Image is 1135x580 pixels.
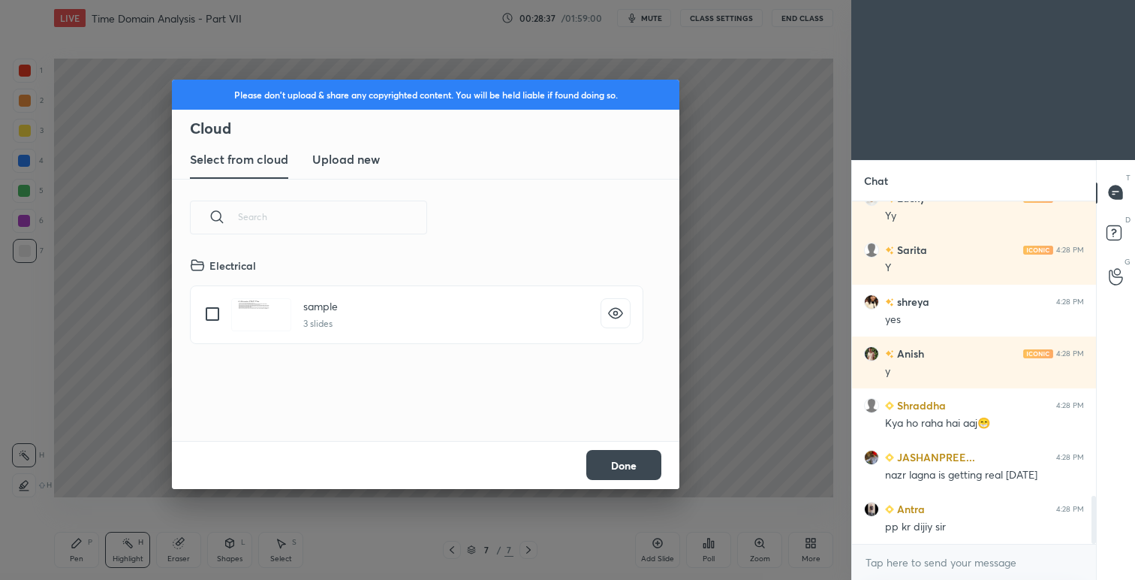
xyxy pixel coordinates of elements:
[864,294,879,309] img: bab6328693784d8fbcf95d6586e7b283.jpg
[209,258,256,273] h4: Electrical
[1056,245,1084,254] div: 4:28 PM
[172,252,661,441] div: grid
[1056,400,1084,409] div: 4:28 PM
[885,520,1084,535] div: pp kr dijiy sir
[1023,245,1053,254] img: iconic-light.a09c19a4.png
[1126,172,1130,183] p: T
[885,401,894,410] img: Learner_Badge_beginner_1_8b307cf2a0.svg
[864,449,879,464] img: 0c13bc3f303f4a6bb3fba85639f48142.jpg
[864,397,879,412] img: default.png
[894,294,929,310] h6: shreya
[1125,214,1130,225] p: D
[885,313,1084,328] div: yes
[894,346,924,361] h6: Anish
[894,449,975,465] h6: JASHANPREE...
[1056,452,1084,461] div: 4:28 PM
[1056,193,1084,202] div: 4:28 PM
[312,150,380,168] h3: Upload new
[190,119,679,138] h2: Cloud
[172,80,679,110] div: Please don't upload & share any copyrighted content. You will be held liable if found doing so.
[885,505,894,514] img: Learner_Badge_beginner_1_8b307cf2a0.svg
[864,346,879,361] img: 3
[885,209,1084,224] div: Yy
[1023,349,1053,358] img: iconic-light.a09c19a4.png
[852,201,1096,544] div: grid
[852,161,900,201] p: Chat
[864,242,879,257] img: default.png
[885,364,1084,379] div: y
[885,195,894,203] img: no-rating-badge.077c3623.svg
[885,416,1084,431] div: Kya ho raha hai aaj😁
[190,150,288,168] h3: Select from cloud
[1124,256,1130,267] p: G
[894,501,925,517] h6: Antra
[894,397,946,413] h6: Shraddha
[1056,297,1084,306] div: 4:28 PM
[1056,349,1084,358] div: 4:28 PM
[885,246,894,255] img: no-rating-badge.077c3623.svg
[303,317,338,331] h5: 3 slides
[885,350,894,358] img: no-rating-badge.077c3623.svg
[586,450,661,480] button: Done
[885,453,894,462] img: Learner_Badge_beginner_1_8b307cf2a0.svg
[885,261,1084,276] div: Y
[303,298,338,314] h4: sample
[885,298,894,307] img: no-rating-badge.077c3623.svg
[864,501,879,516] img: f00abb5b5955485fbeff0b864aa7dc17.jpg
[885,468,1084,483] div: nazr lagna is getting real [DATE]
[894,242,927,258] h6: Sarita
[1056,504,1084,513] div: 4:28 PM
[231,298,291,331] img: 1624958782KU1XBR.pdf
[1023,193,1053,202] img: iconic-light.a09c19a4.png
[238,185,427,249] input: Search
